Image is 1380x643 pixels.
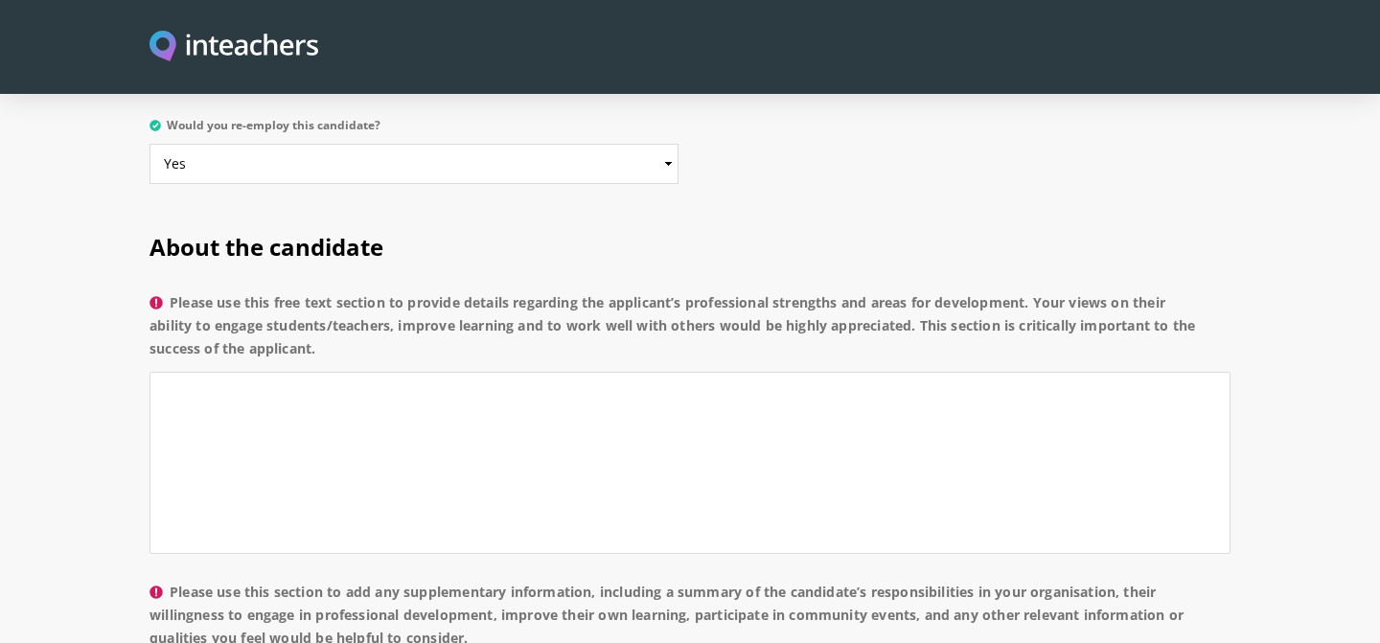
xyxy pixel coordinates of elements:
span: About the candidate [149,231,383,263]
a: Visit this site's homepage [149,31,318,64]
label: Would you re-employ this candidate? [149,119,678,144]
label: Please use this free text section to provide details regarding the applicant’s professional stren... [149,291,1230,372]
img: Inteachers [149,31,318,64]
